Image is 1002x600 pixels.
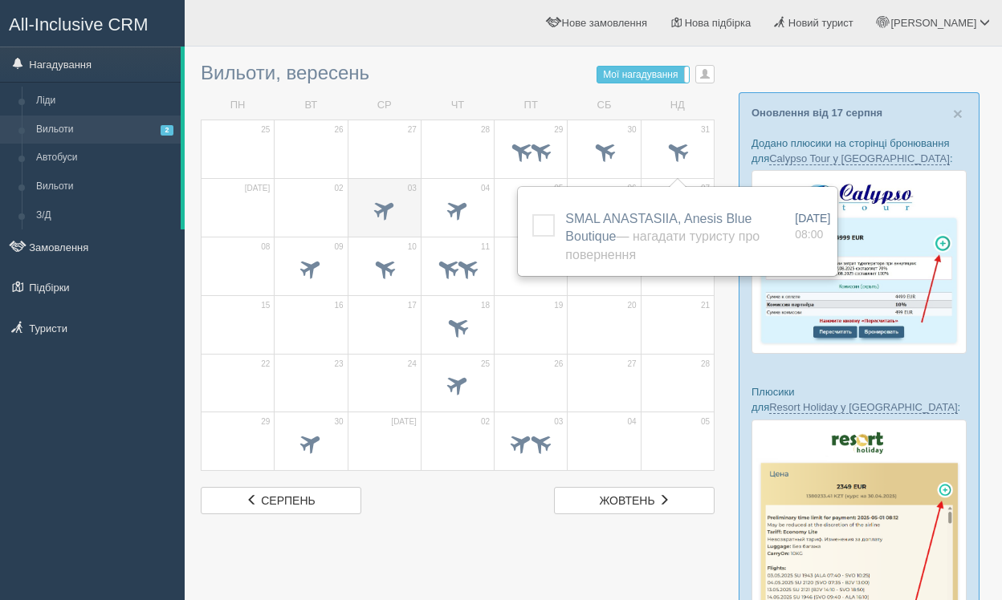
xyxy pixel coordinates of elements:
[481,241,490,253] span: 11
[334,124,343,136] span: 26
[261,416,270,428] span: 29
[481,359,490,370] span: 25
[701,359,710,370] span: 28
[600,494,655,507] span: жовтень
[261,359,270,370] span: 22
[495,91,568,120] td: ПТ
[751,107,882,119] a: Оновлення від 17 серпня
[408,241,417,253] span: 10
[9,14,149,34] span: All-Inclusive CRM
[245,183,270,194] span: [DATE]
[201,487,361,514] a: серпень
[408,359,417,370] span: 24
[29,116,181,144] a: Вильоти2
[701,416,710,428] span: 05
[751,384,967,415] p: Плюсики для :
[261,300,270,311] span: 15
[751,136,967,166] p: Додано плюсики на сторінці бронювання для :
[554,416,563,428] span: 03
[334,416,343,428] span: 30
[641,91,714,120] td: НД
[769,152,950,165] a: Calypso Tour у [GEOGRAPHIC_DATA]
[261,494,315,507] span: серпень
[953,105,963,122] button: Close
[751,170,967,354] img: calypso-tour-proposal-crm-for-travel-agency.jpg
[565,229,760,261] span: — Нагадати туристу про повернення
[481,183,490,194] span: 04
[628,300,637,311] span: 20
[1,1,184,45] a: All-Inclusive CRM
[890,17,976,29] span: [PERSON_NAME]
[29,172,181,201] a: Вильоти
[408,124,417,136] span: 27
[628,359,637,370] span: 27
[408,183,417,194] span: 03
[628,124,637,136] span: 30
[334,300,343,311] span: 16
[795,212,830,225] span: [DATE]
[554,359,563,370] span: 26
[334,241,343,253] span: 09
[685,17,751,29] span: Нова підбірка
[701,124,710,136] span: 31
[202,91,275,120] td: ПН
[481,300,490,311] span: 18
[769,401,957,414] a: Resort Holiday у [GEOGRAPHIC_DATA]
[348,91,421,120] td: СР
[408,300,417,311] span: 17
[788,17,853,29] span: Новий турист
[795,228,823,241] span: 08:00
[29,144,181,172] a: Автобуси
[795,210,830,242] a: [DATE] 08:00
[481,124,490,136] span: 28
[628,183,637,194] span: 06
[334,359,343,370] span: 23
[554,300,563,311] span: 19
[554,124,563,136] span: 29
[565,212,760,262] a: SMAL ANASTASIIA, Anesis Blue Boutique— Нагадати туристу про повернення
[554,487,715,514] a: жовтень
[565,212,760,262] span: SMAL ANASTASIIA, Anesis Blue Boutique
[201,63,715,83] h3: Вильоти, вересень
[603,69,678,80] span: Мої нагадування
[554,183,563,194] span: 05
[261,241,270,253] span: 08
[421,91,494,120] td: ЧТ
[568,91,641,120] td: СБ
[391,416,416,428] span: [DATE]
[481,416,490,428] span: 02
[334,183,343,194] span: 02
[562,17,647,29] span: Нове замовлення
[29,201,181,230] a: З/Д
[29,87,181,116] a: Ліди
[701,183,710,194] span: 07
[261,124,270,136] span: 25
[275,91,348,120] td: ВТ
[161,125,173,136] span: 2
[628,416,637,428] span: 04
[953,104,963,123] span: ×
[701,300,710,311] span: 21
